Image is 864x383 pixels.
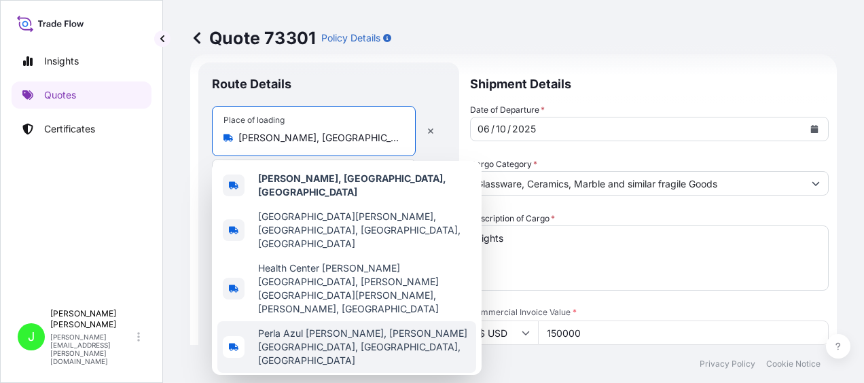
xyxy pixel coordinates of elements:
span: Date of Departure [470,103,545,117]
p: Insights [44,54,79,68]
p: Route Details [212,76,291,92]
input: Type amount [538,321,829,345]
p: [PERSON_NAME][EMAIL_ADDRESS][PERSON_NAME][DOMAIN_NAME] [50,333,134,365]
button: Show suggestions [804,171,828,196]
div: / [491,121,494,137]
span: [GEOGRAPHIC_DATA][PERSON_NAME], [GEOGRAPHIC_DATA], [GEOGRAPHIC_DATA]‎, [GEOGRAPHIC_DATA] [258,210,471,251]
span: Perla Azul [PERSON_NAME], [PERSON_NAME][GEOGRAPHIC_DATA], [GEOGRAPHIC_DATA]‎, [GEOGRAPHIC_DATA] [258,327,471,367]
textarea: Lights [470,225,829,291]
p: Policy Details [321,31,380,45]
p: Quote 73301 [190,27,316,49]
span: Commercial Invoice Value [470,307,829,318]
b: [PERSON_NAME]‎, [GEOGRAPHIC_DATA], [GEOGRAPHIC_DATA] [258,172,446,198]
span: Health Center [PERSON_NAME][GEOGRAPHIC_DATA], [PERSON_NAME][GEOGRAPHIC_DATA][PERSON_NAME], [PERSO... [258,261,471,316]
span: J [28,330,35,344]
div: Show suggestions [212,161,482,375]
div: day, [476,121,491,137]
p: Shipment Details [470,62,829,103]
p: Quotes [44,88,76,102]
div: month, [494,121,507,137]
p: [PERSON_NAME] [PERSON_NAME] [50,308,134,330]
div: Place of loading [223,115,285,126]
label: Description of Cargo [470,212,555,225]
input: Text to appear on certificate [212,159,416,183]
div: / [507,121,511,137]
input: Place of loading [238,131,399,145]
p: Cookie Notice [766,359,821,369]
div: year, [511,121,537,137]
p: Certificates [44,122,95,136]
button: Calendar [804,118,825,140]
input: Select a commodity type [471,171,804,196]
p: Privacy Policy [700,359,755,369]
label: Cargo Category [470,158,537,171]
